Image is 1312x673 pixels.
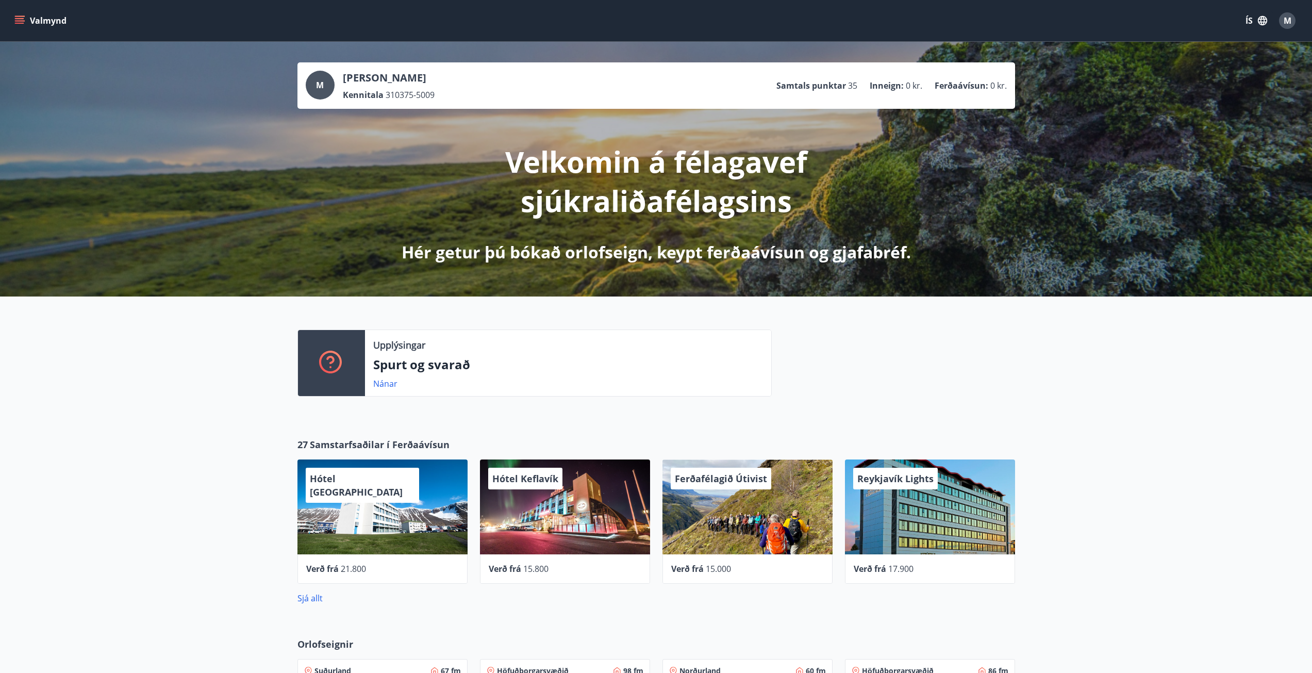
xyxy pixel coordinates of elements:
[706,563,731,574] span: 15.000
[341,563,366,574] span: 21.800
[1284,15,1291,26] span: M
[384,142,928,220] p: Velkomin á félagavef sjúkraliðafélagsins
[373,378,397,389] a: Nánar
[489,563,521,574] span: Verð frá
[888,563,914,574] span: 17.900
[306,563,339,574] span: Verð frá
[310,472,403,498] span: Hótel [GEOGRAPHIC_DATA]
[402,241,911,264] p: Hér getur þú bókað orlofseign, keypt ferðaávísun og gjafabréf.
[373,356,763,373] p: Spurt og svarað
[492,472,558,485] span: Hótel Keflavík
[523,563,549,574] span: 15.800
[297,438,308,451] span: 27
[857,472,934,485] span: Reykjavík Lights
[906,80,922,91] span: 0 kr.
[675,472,767,485] span: Ferðafélagið Útivist
[316,79,324,91] span: M
[297,637,353,651] span: Orlofseignir
[1275,8,1300,33] button: M
[935,80,988,91] p: Ferðaávísun :
[343,71,435,85] p: [PERSON_NAME]
[310,438,450,451] span: Samstarfsaðilar í Ferðaávísun
[854,563,886,574] span: Verð frá
[12,11,71,30] button: menu
[671,563,704,574] span: Verð frá
[343,89,384,101] p: Kennitala
[776,80,846,91] p: Samtals punktar
[373,338,425,352] p: Upplýsingar
[848,80,857,91] span: 35
[990,80,1007,91] span: 0 kr.
[386,89,435,101] span: 310375-5009
[870,80,904,91] p: Inneign :
[1240,11,1273,30] button: ÍS
[297,593,323,604] a: Sjá allt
